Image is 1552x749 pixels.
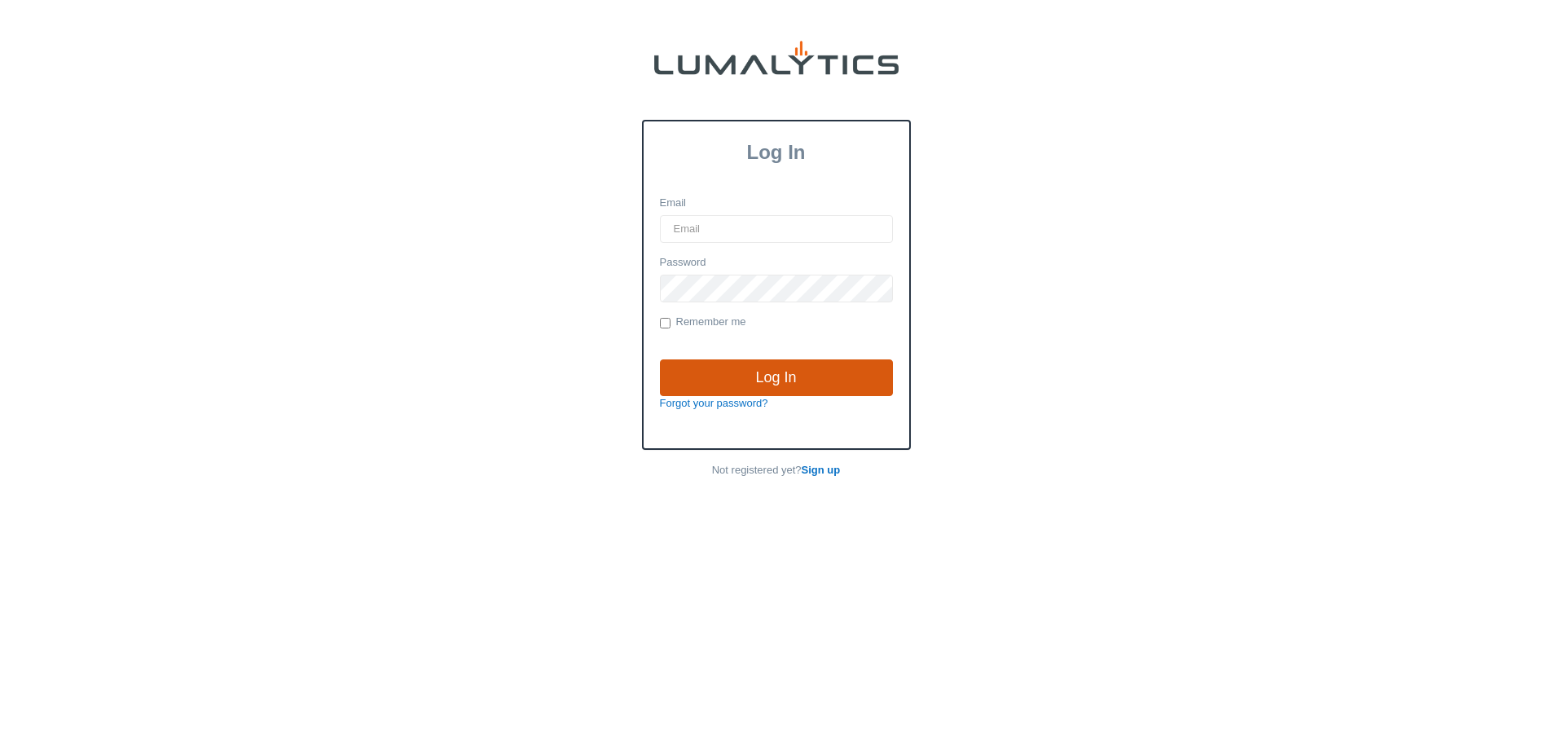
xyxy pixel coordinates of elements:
[660,255,706,271] label: Password
[660,315,746,331] label: Remember me
[660,215,893,243] input: Email
[642,463,911,478] p: Not registered yet?
[660,359,893,397] input: Log In
[660,397,768,409] a: Forgot your password?
[660,318,670,328] input: Remember me
[654,41,899,75] img: lumalytics-black-e9b537c871f77d9ce8d3a6940f85695cd68c596e3f819dc492052d1098752254.png
[802,464,841,476] a: Sign up
[644,141,909,164] h3: Log In
[660,196,687,211] label: Email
